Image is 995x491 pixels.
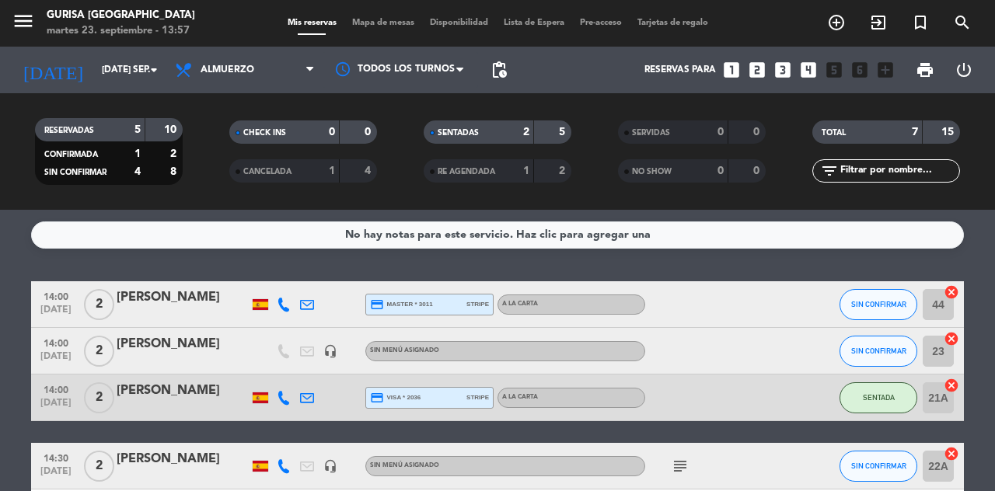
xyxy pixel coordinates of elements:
div: LOG OUT [944,47,983,93]
span: 2 [84,382,114,413]
span: SENTADA [863,393,895,402]
strong: 2 [170,148,180,159]
i: looks_one [721,60,742,80]
span: Almuerzo [201,64,254,75]
span: pending_actions [490,61,508,79]
div: [PERSON_NAME] [117,381,249,401]
i: looks_6 [850,60,870,80]
strong: 1 [523,165,529,176]
i: credit_card [370,391,384,405]
i: looks_two [747,60,767,80]
span: Sin menú asignado [370,347,439,353]
span: SERVIDAS [632,129,670,137]
div: Gurisa [GEOGRAPHIC_DATA] [47,8,195,23]
span: print [916,61,934,79]
strong: 0 [329,127,335,138]
span: stripe [466,299,489,309]
span: Sin menú asignado [370,462,439,468]
span: CANCELADA [243,168,292,176]
i: headset_mic [323,459,337,473]
i: turned_in_not [911,13,930,32]
i: looks_5 [824,60,844,80]
span: stripe [466,392,489,402]
i: cancel [944,378,959,393]
span: Tarjetas de regalo [630,19,716,27]
i: [DATE] [12,53,94,87]
strong: 7 [912,127,918,138]
span: [DATE] [37,305,75,322]
strong: 0 [717,165,724,176]
strong: 0 [753,165,763,176]
i: subject [671,457,690,475]
i: cancel [944,446,959,461]
button: SIN CONFIRMAR [840,336,917,367]
span: CHECK INS [243,129,286,137]
strong: 0 [753,127,763,138]
span: SIN CONFIRMAR [851,300,906,308]
strong: 4 [365,165,374,176]
i: add_box [875,60,895,80]
span: [DATE] [37,398,75,416]
span: SENTADAS [438,129,479,137]
span: SIN CONFIRMAR [44,169,106,176]
span: SIN CONFIRMAR [851,346,906,355]
span: NO SHOW [632,168,672,176]
i: menu [12,9,35,33]
span: SIN CONFIRMAR [851,461,906,470]
span: RESERVADAS [44,127,94,134]
button: SENTADA [840,382,917,413]
strong: 1 [134,148,141,159]
div: [PERSON_NAME] [117,334,249,354]
i: search [953,13,972,32]
strong: 4 [134,166,141,177]
strong: 0 [717,127,724,138]
span: 14:00 [37,380,75,398]
strong: 2 [523,127,529,138]
span: Mapa de mesas [344,19,422,27]
div: [PERSON_NAME] [117,449,249,469]
div: No hay notas para este servicio. Haz clic para agregar una [345,226,651,244]
span: visa * 2036 [370,391,421,405]
i: headset_mic [323,344,337,358]
i: looks_4 [798,60,819,80]
strong: 5 [134,124,141,135]
span: 2 [84,451,114,482]
i: cancel [944,284,959,300]
span: 2 [84,336,114,367]
i: credit_card [370,298,384,312]
span: A LA CARTA [502,301,538,307]
span: Mis reservas [280,19,344,27]
strong: 1 [329,165,335,176]
i: power_settings_new [955,61,973,79]
i: cancel [944,331,959,346]
span: [DATE] [37,351,75,369]
span: [DATE] [37,466,75,484]
strong: 15 [941,127,957,138]
div: [PERSON_NAME] [117,287,249,308]
span: 2 [84,289,114,320]
span: 14:30 [37,448,75,466]
strong: 0 [365,127,374,138]
i: arrow_drop_down [145,61,163,79]
i: looks_3 [773,60,793,80]
span: Lista de Espera [496,19,572,27]
span: master * 3011 [370,298,433,312]
input: Filtrar por nombre... [839,162,959,179]
div: martes 23. septiembre - 13:57 [47,23,195,39]
span: Reservas para [644,64,716,75]
span: 14:00 [37,287,75,305]
span: Disponibilidad [422,19,496,27]
i: filter_list [820,162,839,180]
strong: 10 [164,124,180,135]
span: A LA CARTA [502,394,538,400]
span: Pre-acceso [572,19,630,27]
button: SIN CONFIRMAR [840,289,917,320]
strong: 5 [559,127,568,138]
span: CONFIRMADA [44,151,98,158]
strong: 2 [559,165,568,176]
span: TOTAL [822,129,846,137]
strong: 8 [170,166,180,177]
span: 14:00 [37,333,75,351]
span: RE AGENDADA [438,168,495,176]
button: menu [12,9,35,38]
